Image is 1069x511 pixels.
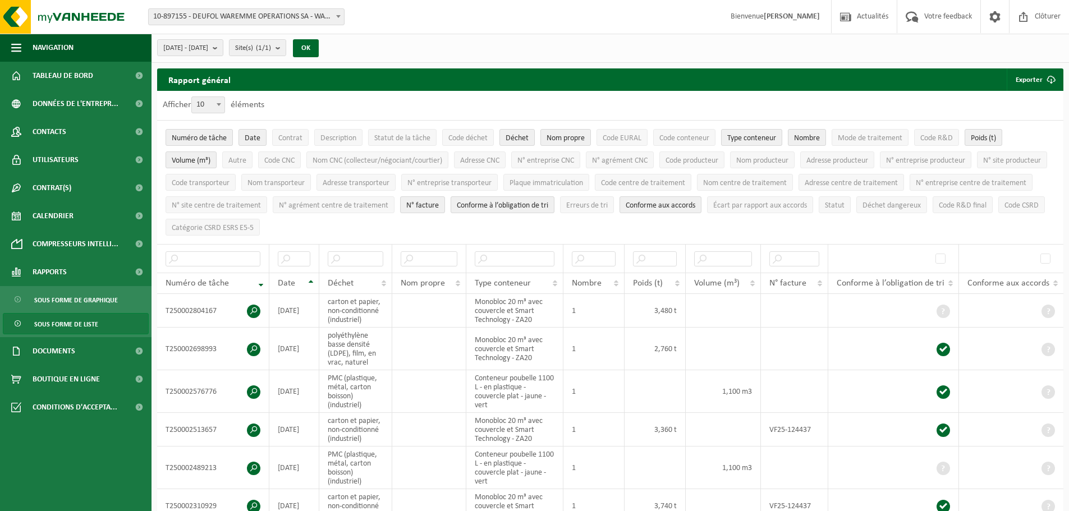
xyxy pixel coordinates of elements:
span: Code centre de traitement [601,179,685,187]
span: N° site centre de traitement [172,201,261,210]
span: N° facture [769,279,806,288]
button: ContratContrat: Activate to sort [272,129,309,146]
span: Numéro de tâche [172,134,227,142]
td: T250002576776 [157,370,269,413]
span: N° entreprise transporteur [407,179,492,187]
span: Conditions d'accepta... [33,393,117,421]
span: Nom propre [547,134,585,142]
label: Afficher éléments [163,100,264,109]
span: Contrat [278,134,302,142]
button: N° site centre de traitementN° site centre de traitement: Activate to sort [166,196,267,213]
span: Code R&D final [939,201,987,210]
button: Numéro de tâcheNuméro de tâche: Activate to remove sorting [166,129,233,146]
span: Erreurs de tri [566,201,608,210]
span: Déchet [506,134,529,142]
td: Monobloc 20 m³ avec couvercle et Smart Technology - ZA20 [466,294,563,328]
span: N° site producteur [983,156,1041,165]
span: N° agrément CNC [592,156,648,165]
td: 1 [563,446,625,489]
span: Poids (t) [633,279,663,288]
span: Compresseurs intelli... [33,230,118,258]
td: PMC (plastique, métal, carton boisson) (industriel) [319,446,392,489]
button: DateDate: Activate to sort [238,129,267,146]
button: Nom transporteurNom transporteur: Activate to sort [241,174,311,191]
button: Volume (m³)Volume (m³): Activate to sort [166,151,217,168]
strong: [PERSON_NAME] [764,12,820,21]
button: AutreAutre: Activate to sort [222,151,253,168]
span: Statut [825,201,845,210]
td: 3,360 t [625,413,686,446]
span: Code CNC [264,156,295,165]
td: T250002804167 [157,294,269,328]
td: carton et papier, non-conditionné (industriel) [319,294,392,328]
span: Site(s) [235,40,271,57]
span: Adresse producteur [806,156,868,165]
span: Conforme à l’obligation de tri [457,201,548,210]
span: Description [320,134,356,142]
span: Type conteneur [727,134,776,142]
td: [DATE] [269,328,319,370]
td: T250002489213 [157,446,269,489]
button: N° entreprise transporteurN° entreprise transporteur: Activate to sort [401,174,498,191]
a: Sous forme de liste [3,313,149,334]
span: Plaque immatriculation [510,179,583,187]
span: Boutique en ligne [33,365,100,393]
span: N° entreprise producteur [886,156,965,165]
button: N° agrément CNCN° agrément CNC: Activate to sort [586,151,654,168]
button: N° entreprise CNCN° entreprise CNC: Activate to sort [511,151,580,168]
td: 1 [563,328,625,370]
span: Utilisateurs [33,146,79,174]
span: Autre [228,156,246,165]
td: Monobloc 20 m³ avec couvercle et Smart Technology - ZA20 [466,413,563,446]
span: Adresse CNC [460,156,499,165]
td: carton et papier, non-conditionné (industriel) [319,413,392,446]
span: Nombre [794,134,820,142]
span: 10-897155 - DEUFOL WAREMME OPERATIONS SA - WAREMME [148,8,345,25]
button: Catégorie CSRD ESRS E5-5Catégorie CSRD ESRS E5-5: Activate to sort [166,219,260,236]
button: Adresse producteurAdresse producteur: Activate to sort [800,151,874,168]
span: Conforme aux accords [626,201,695,210]
span: Code déchet [448,134,488,142]
button: Code EURALCode EURAL: Activate to sort [597,129,648,146]
button: Code CNCCode CNC: Activate to sort [258,151,301,168]
button: Code R&D finalCode R&amp;D final: Activate to sort [933,196,993,213]
span: Nom producteur [736,156,788,165]
span: Tableau de bord [33,62,93,90]
button: Écart par rapport aux accordsÉcart par rapport aux accords: Activate to sort [707,196,813,213]
span: Nom CNC (collecteur/négociant/courtier) [313,156,442,165]
button: Nom centre de traitementNom centre de traitement: Activate to sort [697,174,793,191]
button: [DATE] - [DATE] [157,39,223,56]
span: Nom centre de traitement [703,179,787,187]
span: Code R&D [920,134,953,142]
td: 1 [563,294,625,328]
span: Déchet dangereux [862,201,921,210]
span: Conforme aux accords [967,279,1049,288]
span: Type conteneur [475,279,531,288]
button: Exporter [1007,68,1062,91]
span: Nom transporteur [247,179,305,187]
span: Contacts [33,118,66,146]
span: Nom propre [401,279,445,288]
td: Conteneur poubelle 1100 L - en plastique - couvercle plat - jaune - vert [466,370,563,413]
td: 1 [563,413,625,446]
button: N° entreprise producteurN° entreprise producteur: Activate to sort [880,151,971,168]
span: N° agrément centre de traitement [279,201,388,210]
span: Code EURAL [603,134,641,142]
button: Plaque immatriculationPlaque immatriculation: Activate to sort [503,174,589,191]
button: Poids (t)Poids (t): Activate to sort [965,129,1002,146]
td: T250002513657 [157,413,269,446]
span: Adresse centre de traitement [805,179,898,187]
td: [DATE] [269,413,319,446]
button: N° agrément centre de traitementN° agrément centre de traitement: Activate to sort [273,196,394,213]
button: Code transporteurCode transporteur: Activate to sort [166,174,236,191]
button: Code producteurCode producteur: Activate to sort [659,151,724,168]
button: N° factureN° facture: Activate to sort [400,196,445,213]
span: Date [278,279,295,288]
span: Déchet [328,279,354,288]
span: Catégorie CSRD ESRS E5-5 [172,224,254,232]
span: Code producteur [666,156,718,165]
td: [DATE] [269,370,319,413]
button: Mode de traitementMode de traitement: Activate to sort [832,129,909,146]
button: Code CSRDCode CSRD: Activate to sort [998,196,1045,213]
button: Type conteneurType conteneur: Activate to sort [721,129,782,146]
